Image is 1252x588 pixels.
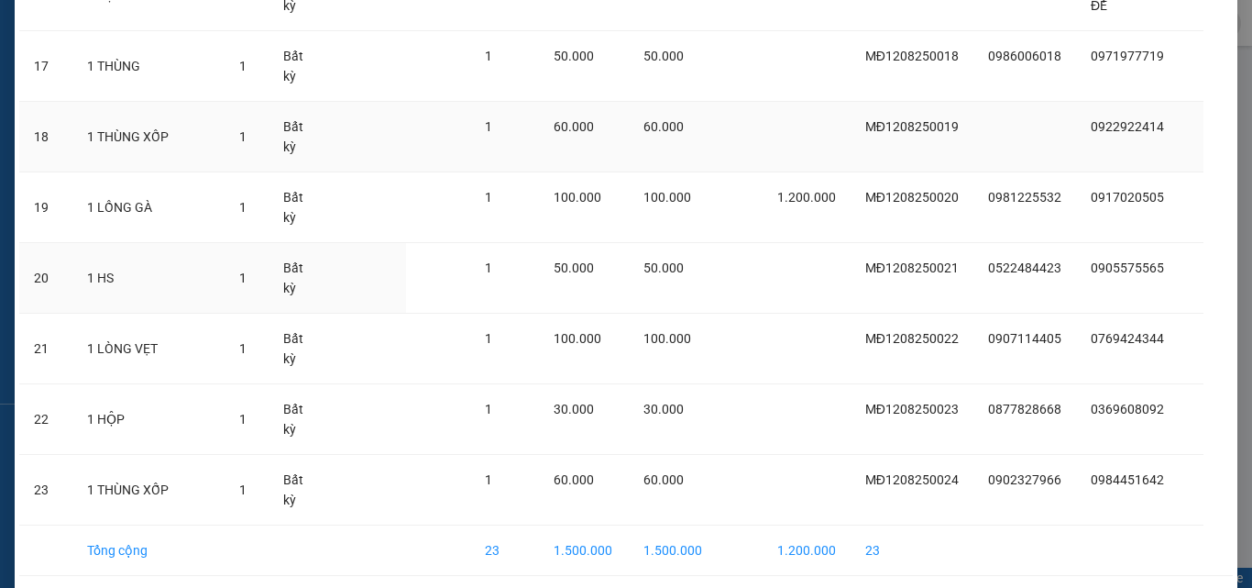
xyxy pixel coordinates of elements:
[763,526,851,576] td: 1.200.000
[239,412,247,427] span: 1
[865,49,959,63] span: MĐ1208250018
[269,31,331,102] td: Bất kỳ
[643,119,684,134] span: 60.000
[14,96,147,118] div: 60.000
[554,190,601,205] span: 100.000
[865,190,959,205] span: MĐ1208250020
[157,60,285,85] div: 0984451642
[988,331,1061,346] span: 0907114405
[1091,190,1164,205] span: 0917020505
[851,526,973,576] td: 23
[72,243,225,314] td: 1 HS
[485,119,492,134] span: 1
[72,314,225,384] td: 1 LÒNG VẸT
[16,60,144,85] div: 0902327966
[72,455,225,526] td: 1 THÙNG XỐP
[485,261,492,275] span: 1
[72,172,225,243] td: 1 LỒNG GÀ
[269,384,331,455] td: Bất kỳ
[14,98,42,117] span: CR :
[269,172,331,243] td: Bất kỳ
[157,17,201,37] span: Nhận:
[239,483,247,497] span: 1
[485,49,492,63] span: 1
[72,526,225,576] td: Tổng cộng
[643,402,684,416] span: 30.000
[643,49,684,63] span: 50.000
[865,119,959,134] span: MĐ1208250019
[19,455,72,526] td: 23
[269,455,331,526] td: Bất kỳ
[988,190,1061,205] span: 0981225532
[554,119,594,134] span: 60.000
[539,526,629,576] td: 1.500.000
[988,49,1061,63] span: 0986006018
[777,190,836,205] span: 1.200.000
[865,331,959,346] span: MĐ1208250022
[16,129,285,175] div: Tên hàng: 1 THÙNG XỐP ( : 1 )
[865,261,959,275] span: MĐ1208250021
[865,472,959,487] span: MĐ1208250024
[19,172,72,243] td: 19
[629,526,717,576] td: 1.500.000
[19,314,72,384] td: 21
[643,190,691,205] span: 100.000
[239,200,247,215] span: 1
[1091,261,1164,275] span: 0905575565
[19,384,72,455] td: 22
[239,341,247,356] span: 1
[269,314,331,384] td: Bất kỳ
[72,102,225,172] td: 1 THÙNG XỐP
[16,17,44,37] span: Gửi:
[16,16,144,60] div: Bến xe Miền Đông
[988,402,1061,416] span: 0877828668
[470,526,539,576] td: 23
[485,331,492,346] span: 1
[554,402,594,416] span: 30.000
[554,472,594,487] span: 60.000
[19,31,72,102] td: 17
[269,243,331,314] td: Bất kỳ
[19,243,72,314] td: 20
[865,402,959,416] span: MĐ1208250023
[485,472,492,487] span: 1
[1091,49,1164,63] span: 0971977719
[485,402,492,416] span: 1
[239,59,247,73] span: 1
[1091,331,1164,346] span: 0769424344
[19,102,72,172] td: 18
[643,331,691,346] span: 100.000
[643,261,684,275] span: 50.000
[239,271,247,285] span: 1
[643,472,684,487] span: 60.000
[239,129,247,144] span: 1
[554,261,594,275] span: 50.000
[554,49,594,63] span: 50.000
[72,31,225,102] td: 1 THÙNG
[1091,119,1164,134] span: 0922922414
[554,331,601,346] span: 100.000
[1091,402,1164,416] span: 0369608092
[988,472,1061,487] span: 0902327966
[988,261,1061,275] span: 0522484423
[72,384,225,455] td: 1 HỘP
[1091,472,1164,487] span: 0984451642
[269,102,331,172] td: Bất kỳ
[485,190,492,205] span: 1
[157,16,285,60] div: VP Đắk Lắk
